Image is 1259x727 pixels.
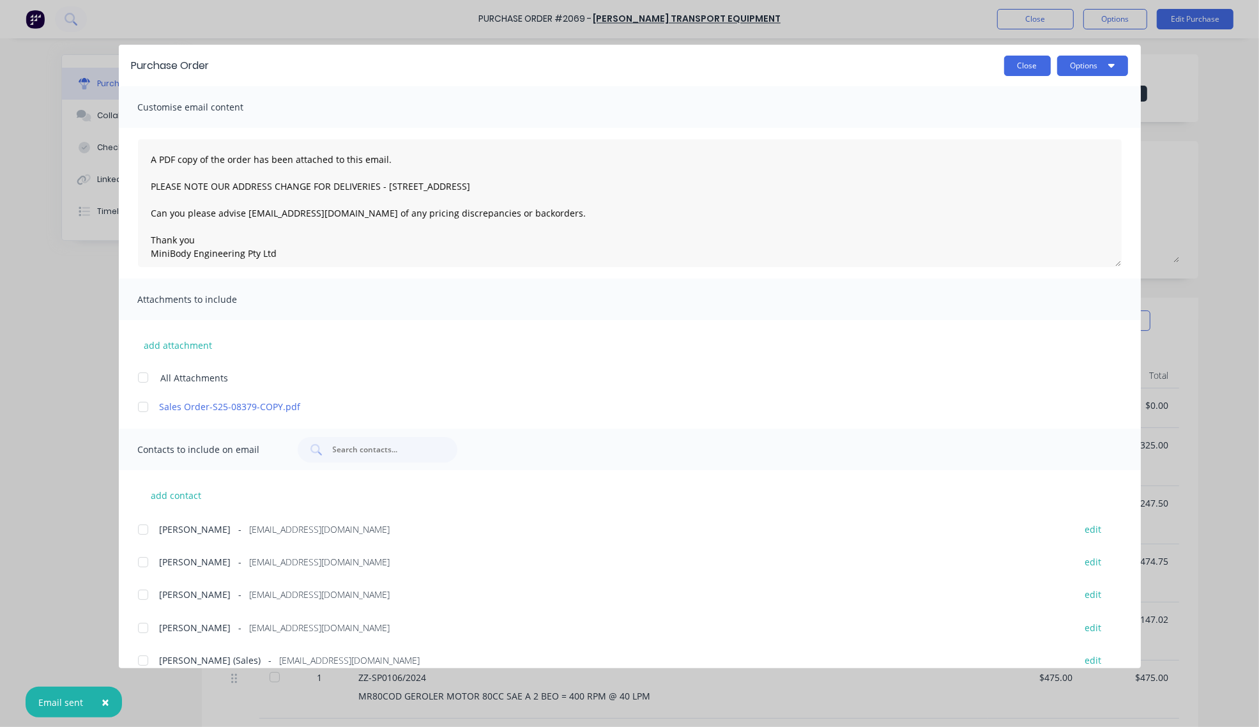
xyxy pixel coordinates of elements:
[138,335,219,355] button: add attachment
[102,693,109,711] span: ×
[280,654,420,667] span: [EMAIL_ADDRESS][DOMAIN_NAME]
[250,555,390,569] span: [EMAIL_ADDRESS][DOMAIN_NAME]
[138,441,279,459] span: Contacts to include on email
[239,588,242,601] span: -
[160,588,231,601] span: [PERSON_NAME]
[1078,520,1110,537] button: edit
[1078,553,1110,570] button: edit
[1004,56,1051,76] button: Close
[160,523,231,536] span: [PERSON_NAME]
[160,621,231,634] span: [PERSON_NAME]
[1057,56,1128,76] button: Options
[38,696,83,709] div: Email sent
[239,621,242,634] span: -
[160,555,231,569] span: [PERSON_NAME]
[138,486,215,505] button: add contact
[269,654,272,667] span: -
[1078,619,1110,636] button: edit
[250,621,390,634] span: [EMAIL_ADDRESS][DOMAIN_NAME]
[161,371,229,385] span: All Attachments
[138,139,1122,267] textarea: A PDF copy of the order has been attached to this email. PLEASE NOTE OUR ADDRESS CHANGE FOR DELIV...
[138,98,279,116] span: Customise email content
[250,588,390,601] span: [EMAIL_ADDRESS][DOMAIN_NAME]
[239,523,242,536] span: -
[138,291,279,309] span: Attachments to include
[1078,586,1110,603] button: edit
[132,58,210,73] div: Purchase Order
[1078,652,1110,669] button: edit
[89,687,122,717] button: Close
[332,443,438,456] input: Search contacts...
[160,400,1062,413] a: Sales Order-S25-08379-COPY.pdf
[250,523,390,536] span: [EMAIL_ADDRESS][DOMAIN_NAME]
[239,555,242,569] span: -
[160,654,261,667] span: [PERSON_NAME] (Sales)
